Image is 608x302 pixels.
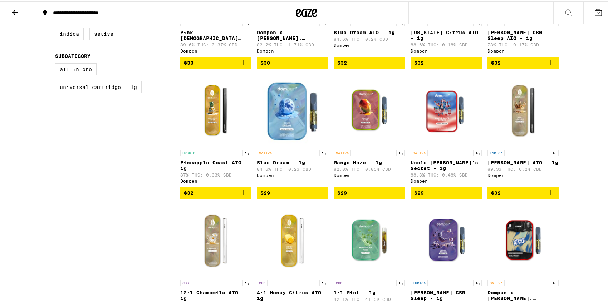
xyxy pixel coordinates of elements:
div: Dompen [487,47,559,52]
p: 1:1 Mint - 1g [334,288,405,294]
a: Open page for Blue Dream - 1g from Dompen [257,73,328,185]
p: INDICA [411,278,428,285]
p: 1g [396,278,405,285]
p: 87% THC: 0.33% CBD [180,171,251,176]
p: 1g [242,278,251,285]
span: $30 [184,59,193,64]
img: Dompen - Mango Haze - 1g [334,73,405,145]
p: Blue Dream AIO - 1g [334,28,405,34]
p: Dompen x [PERSON_NAME]: [PERSON_NAME] Haze Live Resin Liquid Diamonds - 1g [487,288,559,300]
p: 88.6% THC: 0.18% CBD [411,41,482,46]
legend: Subcategory [55,52,90,58]
p: [PERSON_NAME] CBN Sleep - 1g [411,288,482,300]
img: Dompen - 4:1 Honey Citrus AIO - 1g [257,203,328,275]
p: 1g [242,148,251,155]
span: $29 [337,189,347,194]
p: 1g [473,278,482,285]
img: Dompen - Pineapple Coast AIO - 1g [180,73,251,145]
img: Dompen - Blue Dream - 1g [257,73,328,145]
p: CBD [334,278,344,285]
button: Add to bag [334,55,405,68]
img: Dompen - 12:1 Chamomile AIO - 1g [180,203,251,275]
div: Dompen [411,47,482,52]
p: CBD [180,278,191,285]
button: Add to bag [487,185,559,198]
p: 1g [550,278,559,285]
div: Dompen [257,172,328,176]
p: SATIVA [487,278,505,285]
span: Hi. Need any help? [4,5,52,11]
img: Dompen - 1:1 Mint - 1g [334,203,405,275]
img: Dompen - King Louis XIII AIO - 1g [487,73,559,145]
p: 88.3% THC: 0.48% CBD [411,171,482,176]
p: Dompen x [PERSON_NAME]: Knockout OG Live Resin Liquid Diamonds - 1g [257,28,328,40]
button: Add to bag [411,185,482,198]
p: 89.3% THC: 0.2% CBD [487,165,559,170]
a: Open page for Mango Haze - 1g from Dompen [334,73,405,185]
p: SATIVA [257,148,274,155]
img: Dompen - Uncle Sam's Secret - 1g [411,73,482,145]
a: Open page for King Louis XIII AIO - 1g from Dompen [487,73,559,185]
div: Dompen [411,177,482,182]
button: Add to bag [411,55,482,68]
label: Sativa [89,26,118,39]
p: 1g [550,148,559,155]
p: 4:1 Honey Citrus AIO - 1g [257,288,328,300]
p: 1g [319,278,328,285]
button: Add to bag [334,185,405,198]
div: Dompen [334,41,405,46]
p: [US_STATE] Citrus AIO - 1g [411,28,482,40]
button: Add to bag [257,55,328,68]
p: 89.6% THC: 0.37% CBD [180,41,251,46]
p: 1g [396,148,405,155]
div: Dompen [334,172,405,176]
p: SATIVA [411,148,428,155]
div: Dompen [257,47,328,52]
p: 42.1% THC: 41.5% CBD [334,296,405,300]
p: SATIVA [334,148,351,155]
p: HYBRID [180,148,197,155]
span: $29 [260,189,270,194]
p: 12:1 Chamomile AIO - 1g [180,288,251,300]
button: Add to bag [180,55,251,68]
span: $32 [414,59,424,64]
a: Open page for Pineapple Coast AIO - 1g from Dompen [180,73,251,185]
p: Uncle [PERSON_NAME]'s Secret - 1g [411,158,482,170]
a: Open page for Uncle Sam's Secret - 1g from Dompen [411,73,482,185]
div: Dompen [487,172,559,176]
p: 84.6% THC: 0.2% CBD [257,165,328,170]
p: [PERSON_NAME] AIO - 1g [487,158,559,164]
span: $32 [184,189,193,194]
p: Pink [DEMOGRAPHIC_DATA] Live Resin Liquid Diamonds - 1g [180,28,251,40]
div: Dompen [180,177,251,182]
span: $30 [260,59,270,64]
p: 82.2% THC: 1.71% CBD [257,41,328,46]
p: 82.8% THC: 0.85% CBD [334,165,405,170]
label: Indica [55,26,84,39]
p: CBD [257,278,268,285]
img: Dompen - Dompen x Tyson: Haymaker Haze Live Resin Liquid Diamonds - 1g [487,203,559,275]
span: $29 [414,189,424,194]
p: Mango Haze - 1g [334,158,405,164]
button: Add to bag [180,185,251,198]
span: $32 [491,189,501,194]
label: All-In-One [55,62,97,74]
p: 1g [473,148,482,155]
p: 78% THC: 0.17% CBD [487,41,559,46]
p: [PERSON_NAME] CBN Sleep AIO - 1g [487,28,559,40]
button: Add to bag [487,55,559,68]
p: 1g [319,148,328,155]
div: Dompen [180,47,251,52]
span: $32 [337,59,347,64]
p: 84.6% THC: 0.2% CBD [334,35,405,40]
p: Blue Dream - 1g [257,158,328,164]
span: $32 [491,59,501,64]
label: Universal Cartridge - 1g [55,80,142,92]
p: Pineapple Coast AIO - 1g [180,158,251,170]
p: INDICA [487,148,505,155]
button: Add to bag [257,185,328,198]
img: Dompen - Luna CBN Sleep - 1g [411,203,482,275]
